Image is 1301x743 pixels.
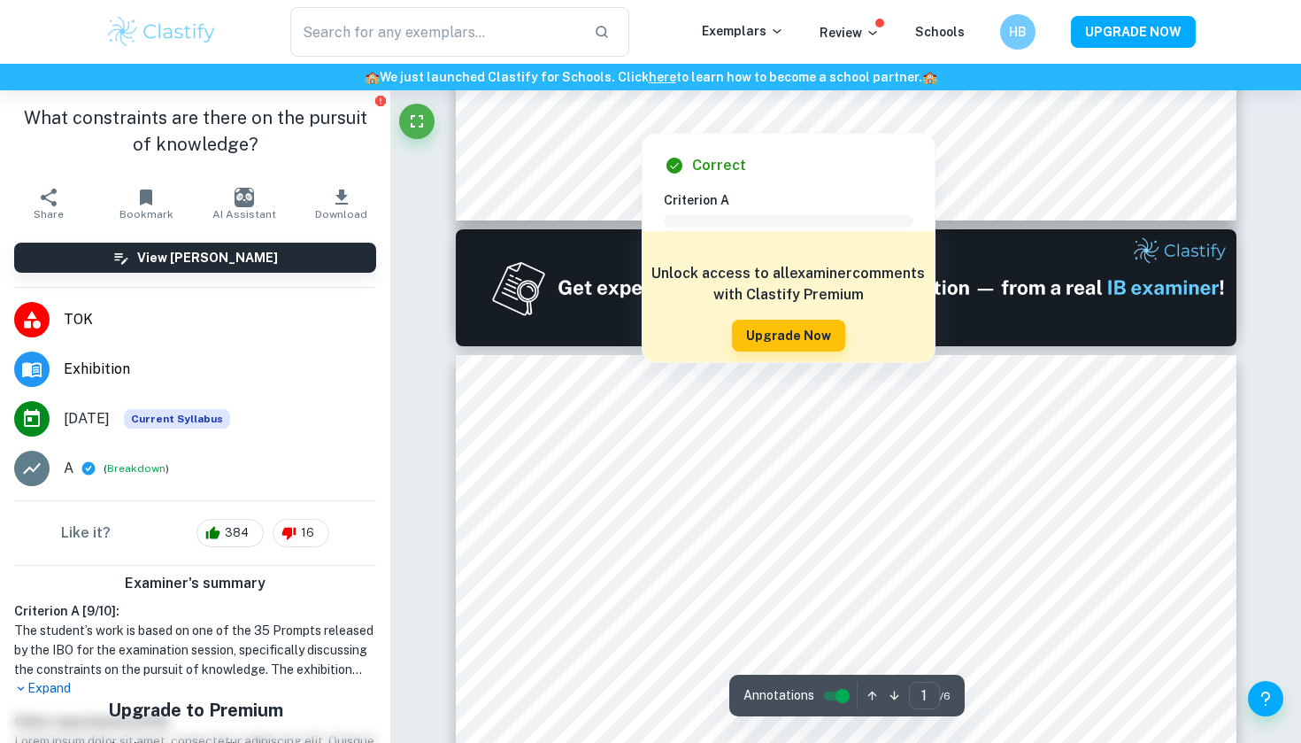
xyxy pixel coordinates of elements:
span: [DATE] [64,408,110,430]
h6: Unlock access to all examiner comments with Clastify Premium [651,263,926,306]
div: 16 [273,519,329,547]
span: Current Syllabus [124,409,230,429]
button: Report issue [373,94,387,107]
p: Review [820,23,880,43]
h6: HB [1008,22,1028,42]
h6: Criterion A [ 9 / 10 ]: [14,601,376,621]
button: Upgrade Now [732,320,845,352]
img: Ad [456,229,1236,346]
span: 🏫 [365,70,380,84]
a: Schools [915,25,965,39]
img: AI Assistant [235,188,254,207]
span: Bookmark [119,208,173,221]
span: AI Assistant [212,208,276,221]
span: Annotations [743,686,814,705]
span: Exhibition [64,359,376,380]
h5: Upgrade to Premium [73,697,319,724]
button: Breakdown [107,461,166,476]
span: 16 [291,524,324,542]
span: 🏫 [922,70,937,84]
img: Clastify logo [105,14,218,50]
button: Download [293,179,390,228]
span: ( ) [104,461,169,477]
button: HB [1000,14,1035,50]
button: UPGRADE NOW [1071,16,1196,48]
span: Download [315,208,367,221]
button: Fullscreen [399,104,435,139]
p: Expand [14,679,376,698]
div: This exemplar is based on the current syllabus. Feel free to refer to it for inspiration/ideas wh... [124,409,230,429]
input: Search for any exemplars... [290,7,580,57]
span: Share [34,208,64,221]
h6: Examiner's summary [7,573,383,594]
span: / 6 [940,688,951,704]
a: here [649,70,676,84]
p: Exemplars [702,21,784,41]
h6: We just launched Clastify for Schools. Click to learn how to become a school partner. [4,67,1297,87]
p: A [64,458,73,479]
h6: View [PERSON_NAME] [137,248,278,267]
h1: The student’s work is based on one of the 35 Prompts released by the IBO for the examination sess... [14,621,376,679]
h1: What constraints are there on the pursuit of knowledge? [14,104,376,158]
h6: Like it? [61,522,111,544]
span: 384 [215,524,258,542]
button: Bookmark [97,179,195,228]
button: View [PERSON_NAME] [14,243,376,273]
h6: Correct [692,155,746,176]
span: TOK [64,309,376,330]
h6: Criterion A [664,190,928,210]
div: 384 [196,519,264,547]
button: AI Assistant [196,179,293,228]
button: Help and Feedback [1248,681,1283,716]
